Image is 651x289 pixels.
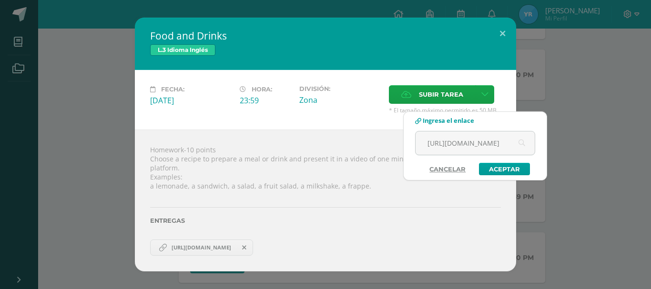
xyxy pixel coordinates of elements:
label: Entregas [150,217,501,224]
h2: Food and Drinks [150,29,501,42]
span: Subir tarea [419,86,463,103]
span: Fecha: [161,86,184,93]
a: Aceptar [479,163,530,175]
span: Remover entrega [236,242,253,253]
button: Close (Esc) [489,18,516,50]
div: Zona [299,95,381,105]
input: Ej. www.google.com [416,131,535,155]
span: [URL][DOMAIN_NAME] [167,244,236,251]
label: División: [299,85,381,92]
span: * El tamaño máximo permitido es 50 MB [389,106,501,114]
span: Ingresa el enlace [423,116,474,125]
div: [DATE] [150,95,232,106]
a: https://www.canva.com/design/DAGyyMLvMMw/fQIP7xWWMaZbZsy2xAxdmA/edit?utm_content=DAGyyMLvMMw&utm_... [150,239,253,256]
div: 23:59 [240,95,292,106]
span: L.3 Idioma Inglés [150,44,215,56]
div: Homework-10 points Choose a recipe to prepare a meal or drink and present it in a video of one mi... [135,130,516,271]
a: Cancelar [420,163,475,175]
span: Hora: [252,86,272,93]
